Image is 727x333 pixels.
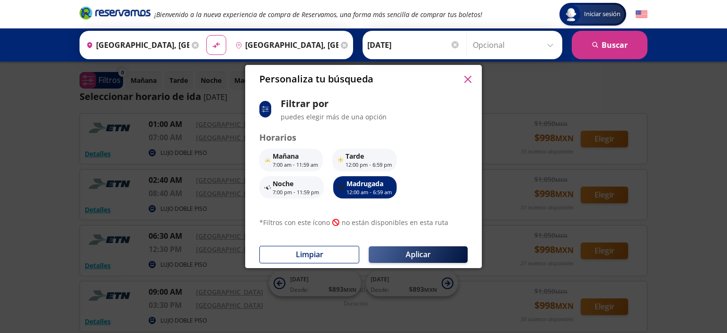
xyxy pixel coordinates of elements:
p: Mañana [273,151,318,161]
p: Tarde [346,151,392,161]
p: Personaliza tu búsqueda [259,72,373,86]
span: Iniciar sesión [580,9,624,19]
input: Elegir Fecha [367,33,460,57]
p: 7:00 am - 11:59 am [273,161,318,169]
p: puedes elegir más de una opción [281,112,387,122]
p: Noche [273,179,319,189]
i: Brand Logo [80,6,151,20]
p: 7:00 pm - 11:59 pm [273,189,319,197]
button: Aplicar [369,246,468,263]
p: Horarios [259,131,468,144]
p: no están disponibles en esta ruta [342,217,448,227]
p: Madrugada [346,179,392,189]
p: 12:00 am - 6:59 am [346,189,392,197]
button: Limpiar [259,246,359,263]
button: Madrugada12:00 am - 6:59 am [333,176,397,199]
button: Tarde12:00 pm - 6:59 pm [332,149,397,171]
button: Mañana7:00 am - 11:59 am [259,149,323,171]
p: Filtrar por [281,97,387,111]
em: ¡Bienvenido a la nueva experiencia de compra de Reservamos, una forma más sencilla de comprar tus... [154,10,482,19]
button: English [636,9,647,20]
input: Buscar Destino [231,33,338,57]
button: Buscar [572,31,647,59]
input: Buscar Origen [82,33,189,57]
input: Opcional [473,33,558,57]
p: 12:00 pm - 6:59 pm [346,161,392,169]
p: * Filtros con este ícono [259,217,330,227]
a: Brand Logo [80,6,151,23]
button: Noche7:00 pm - 11:59 pm [259,176,324,199]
